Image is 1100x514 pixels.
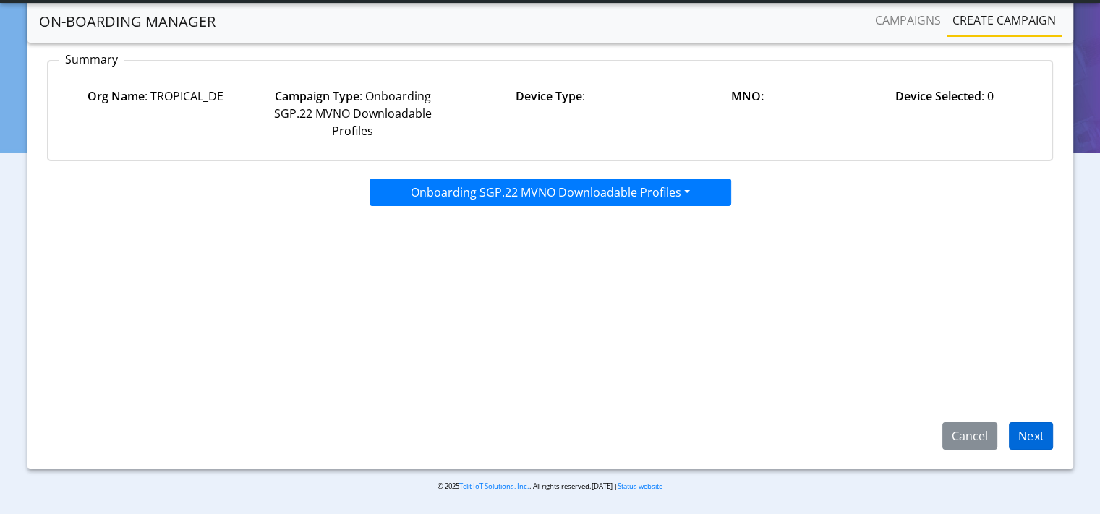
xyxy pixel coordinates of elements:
[459,481,529,491] a: Telit IoT Solutions, Inc.
[57,87,255,140] div: : TROPICAL_DE
[895,88,981,104] strong: Device Selected
[275,88,359,104] strong: Campaign Type
[942,422,997,450] button: Cancel
[286,481,814,492] p: © 2025 . All rights reserved.[DATE] |
[451,87,649,140] div: :
[516,88,582,104] strong: Device Type
[39,7,216,36] a: On-Boarding Manager
[255,87,452,140] div: : Onboarding SGP.22 MVNO Downloadable Profiles
[947,6,1062,35] a: Create campaign
[846,87,1044,140] div: : 0
[869,6,947,35] a: Campaigns
[59,51,124,68] p: Summary
[1009,422,1053,450] button: Next
[618,481,662,491] a: Status website
[731,88,764,104] strong: MNO:
[370,179,731,206] button: Onboarding SGP.22 MVNO Downloadable Profiles
[88,88,145,104] strong: Org Name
